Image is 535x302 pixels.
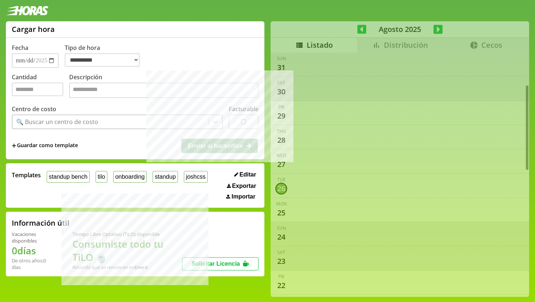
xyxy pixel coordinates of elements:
[12,244,55,257] h1: 0 días
[12,142,16,150] span: +
[232,171,258,178] button: Editar
[113,171,147,182] button: onboarding
[225,182,258,190] button: Exportar
[72,264,182,270] div: Recordá que se renuevan en
[72,231,182,237] div: Tiempo Libre Optativo (TiLO) disponible
[72,237,182,264] h1: Consumiste todo tu TiLO 🍵
[16,118,98,126] div: 🔍 Buscar un centro de costo
[12,105,56,113] label: Centro de costo
[65,44,146,68] label: Tipo de hora
[239,171,256,178] span: Editar
[12,257,55,270] div: De otros años: 0 días
[229,105,258,113] label: Facturable
[12,218,69,228] h2: Información útil
[12,24,55,34] h1: Cargar hora
[182,257,258,270] button: Solicitar Licencia
[192,261,240,267] span: Solicitar Licencia
[12,231,55,244] div: Vacaciones disponibles
[232,183,256,189] span: Exportar
[69,83,258,98] textarea: Descripción
[12,171,41,179] span: Templates
[6,6,49,15] img: logotipo
[135,264,148,270] b: Enero
[47,171,90,182] button: standup bench
[12,44,28,52] label: Fecha
[96,171,107,182] button: tilo
[184,171,208,182] button: joshcss
[69,73,258,100] label: Descripción
[12,73,69,100] label: Cantidad
[12,83,63,96] input: Cantidad
[12,142,78,150] span: +Guardar como template
[153,171,178,182] button: standup
[232,193,256,200] span: Importar
[65,53,140,67] select: Tipo de hora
